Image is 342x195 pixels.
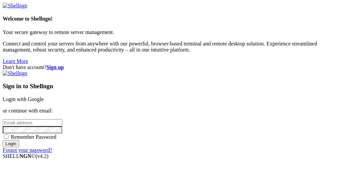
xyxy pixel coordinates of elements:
[3,108,339,114] p: or continue with email:
[3,140,19,147] input: Login
[3,153,48,159] span: SHELL ©
[3,64,339,70] div: Don't have account?
[3,70,27,76] img: Shellngn
[3,3,27,9] img: Shellngn
[3,96,44,102] a: Login with Google
[4,134,8,139] input: Remember Password
[11,134,56,140] span: Remember Password
[3,83,339,90] h3: Sign in to Shellngn
[46,64,64,70] a: Sign up
[20,153,32,159] b: NGN
[3,147,52,153] a: Forgot your password?
[3,41,339,53] p: Connect and control your servers from anywhere with our powerful, browser-based terminal and remo...
[3,58,28,64] a: Learn More
[3,29,339,35] p: Your secure gateway to remote server management.
[36,153,49,159] span: 4.2.0
[3,16,339,22] h4: Welcome to Shellngn!
[3,119,62,126] input: Email address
